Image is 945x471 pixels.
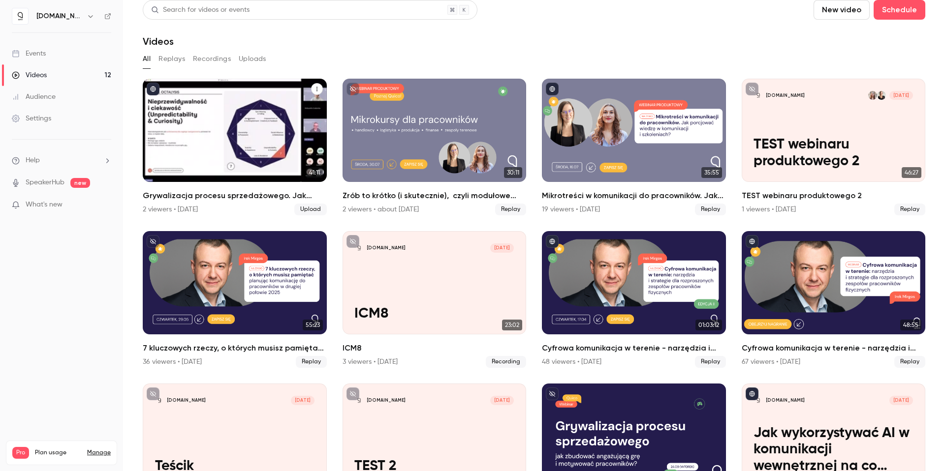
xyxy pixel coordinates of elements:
span: Recording [486,356,526,368]
p: ICM8 [354,306,514,323]
div: 67 viewers • [DATE] [742,357,800,367]
button: All [143,51,151,67]
button: unpublished [346,83,359,95]
button: unpublished [746,83,758,95]
h6: [DOMAIN_NAME] [36,11,83,21]
a: 35:55Mikrotreści w komunikacji do pracowników. Jak porcjować wiedzę w komunikacji i szkoleniach?1... [542,79,726,215]
button: Replays [158,51,185,67]
span: 30:11 [504,167,522,178]
a: ICM8[DOMAIN_NAME][DATE]ICM823:02ICM83 viewers • [DATE]Recording [343,231,527,368]
div: Events [12,49,46,59]
button: unpublished [147,387,159,400]
a: SpeakerHub [26,177,64,188]
h1: Videos [143,35,174,47]
button: unpublished [346,387,359,400]
img: ICM8 [354,243,363,252]
button: unpublished [346,235,359,248]
div: Settings [12,114,51,123]
a: TEST webinaru produktowego 2[DOMAIN_NAME]Monika DudaAleksandra Grabarska-Furtak[DATE]TEST webinar... [742,79,926,215]
h2: ICM8 [343,342,527,354]
li: ICM8 [343,231,527,368]
span: Pro [12,447,29,459]
button: Recordings [193,51,231,67]
button: Uploads [239,51,266,67]
h2: Cyfrowa komunikacja w terenie - narzędzia i strategie dla rozproszonych zespołów pracowników fizy... [542,342,726,354]
div: Videos [12,70,47,80]
span: 46:27 [902,167,921,178]
div: 2 viewers • [DATE] [143,205,198,214]
span: 35:55 [701,167,722,178]
h2: TEST webinaru produktowego 2 [742,190,926,202]
span: Help [26,155,40,166]
a: 55:237 kluczowych rzeczy, o których musisz pamiętać planując komunikację do pracowników w drugiej... [143,231,327,368]
h2: Cyfrowa komunikacja w terenie - narzędzia i strategie dla rozproszonych zespołów pracowników fizy... [742,342,926,354]
span: Replay [894,204,925,215]
span: Replay [695,204,726,215]
img: Aleksandra Grabarska-Furtak [868,91,877,100]
span: [DATE] [889,91,913,100]
p: [DOMAIN_NAME] [167,397,206,404]
span: Upload [294,204,327,215]
div: 48 viewers • [DATE] [542,357,601,367]
h2: Grywalizacja procesu sprzedażowego. Jak zbudować angażującą grę i motywować pracowników? [143,190,327,202]
div: 3 viewers • [DATE] [343,357,398,367]
span: [DATE] [291,396,315,405]
span: 41:11 [306,167,323,178]
img: Monika Duda [877,91,886,100]
li: Grywalizacja procesu sprzedażowego. Jak zbudować angażującą grę i motywować pracowników? [143,79,327,215]
li: 7 kluczowych rzeczy, o których musisz pamiętać planując komunikację do pracowników w drugiej poło... [143,231,327,368]
img: quico.io [12,8,28,24]
span: Plan usage [35,449,81,457]
li: TEST webinaru produktowego 2 [742,79,926,215]
p: [DOMAIN_NAME] [367,397,406,404]
img: Teścik [155,396,164,405]
img: TEST webinaru produktowego 2 [754,91,762,100]
button: unpublished [546,387,559,400]
span: [DATE] [889,396,913,405]
button: published [746,235,758,248]
h2: Mikrotreści w komunikacji do pracowników. Jak porcjować wiedzę w komunikacji i szkoleniach? [542,190,726,202]
span: 55:23 [303,320,323,330]
span: 48:55 [900,320,921,330]
button: published [746,387,758,400]
span: [DATE] [490,243,514,252]
p: [DOMAIN_NAME] [766,92,805,99]
button: unpublished [147,235,159,248]
span: What's new [26,200,63,210]
p: TEST webinaru produktowego 2 [754,137,913,170]
li: Mikrotreści w komunikacji do pracowników. Jak porcjować wiedzę w komunikacji i szkoleniach? [542,79,726,215]
div: 19 viewers • [DATE] [542,205,600,214]
div: 1 viewers • [DATE] [742,205,796,214]
span: Replay [296,356,327,368]
li: Cyfrowa komunikacja w terenie - narzędzia i strategie dla rozproszonych zespołów pracowników fizy... [742,231,926,368]
button: published [147,83,159,95]
span: 01:03:12 [695,320,722,330]
a: 01:03:12Cyfrowa komunikacja w terenie - narzędzia i strategie dla rozproszonych zespołów pracowni... [542,231,726,368]
img: TEST 2 [354,396,363,405]
button: published [546,235,559,248]
a: 41:11Grywalizacja procesu sprzedażowego. Jak zbudować angażującą grę i motywować pracowników?2 vi... [143,79,327,215]
h2: 7 kluczowych rzeczy, o których musisz pamiętać planując komunikację do pracowników w drugiej poło... [143,342,327,354]
p: [DOMAIN_NAME] [766,397,805,404]
a: 48:55Cyfrowa komunikacja w terenie - narzędzia i strategie dla rozproszonych zespołów pracowników... [742,231,926,368]
li: Cyfrowa komunikacja w terenie - narzędzia i strategie dla rozproszonych zespołów pracowników fizy... [542,231,726,368]
a: 30:11Zrób to krótko (i skutecznie), czyli modułowe kursy w [GEOGRAPHIC_DATA] – o mikrotreściach w... [343,79,527,215]
span: 23:02 [502,320,522,330]
span: new [70,178,90,188]
li: help-dropdown-opener [12,155,111,166]
img: Jak wykorzystywać AI w komunikacji wewnętrznej na co dzień? [754,396,762,405]
div: 36 viewers • [DATE] [143,357,202,367]
div: 2 viewers • about [DATE] [343,205,419,214]
li: Zrób to krótko (i skutecznie), czyli modułowe kursy w Quico – o mikrotreściach w szkoleniach i ku... [343,79,527,215]
p: [DOMAIN_NAME] [367,245,406,251]
span: Replay [894,356,925,368]
h2: Zrób to krótko (i skutecznie), czyli modułowe kursy w [GEOGRAPHIC_DATA] – o mikrotreściach w szko... [343,190,527,202]
div: Audience [12,92,56,102]
a: Manage [87,449,111,457]
span: [DATE] [490,396,514,405]
span: Replay [695,356,726,368]
button: published [546,83,559,95]
div: Search for videos or events [151,5,250,15]
span: Replay [495,204,526,215]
